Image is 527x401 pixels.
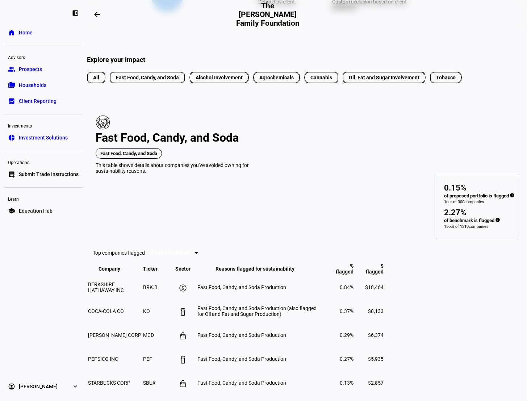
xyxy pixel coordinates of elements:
eth-mat-symbol: bid_landscape [8,97,15,105]
span: Cannabis [310,74,332,82]
div: of proposed portfolio is flagged [444,192,509,200]
span: 0.37% [340,308,354,314]
span: Ticker [143,266,168,272]
span: This table shows details about companies you've avoided owning for sustainability reasons. [96,162,249,174]
span: $ flagged [355,263,384,275]
span: 0.29% [340,332,354,338]
div: Operations [4,157,83,167]
eth-mat-symbol: expand_more [72,383,79,390]
span: All [93,74,99,82]
h2: The [PERSON_NAME] Family Foundation [233,1,303,28]
span: $18,464 [365,284,384,290]
span: $8,133 [368,308,384,314]
span: BRK.B [143,284,158,290]
div: Investments [4,120,83,130]
span: SBUX [143,380,156,386]
eth-mat-symbol: list_alt_add [8,171,15,178]
span: PEPSICO INC [88,356,118,362]
img: Pillar icon [96,115,110,130]
span: Client Reporting [19,97,57,105]
eth-mat-symbol: account_circle [8,383,15,390]
span: Prospects [19,66,42,73]
span: Fast Food, Candy, and Soda Production [197,332,286,338]
div: of benchmark is flagged [444,217,494,224]
a: homeHome [4,25,83,40]
div: Explore your impact [87,43,527,63]
div: Fast Food, Candy, and Soda [96,131,251,145]
eth-mat-symbol: pie_chart [8,134,15,141]
span: Submit Trade Instructions [19,171,79,178]
span: Reasons flagged for sustainability [216,266,305,272]
span: Education Hub [19,207,53,214]
span: STARBUCKS CORP [88,380,130,386]
span: Fast Food, Candy, and Soda Production [197,380,286,386]
span: $6,374 [368,332,384,338]
span: BERKSHIRE HATHAWAY INC [88,281,124,293]
span: Alcohol Involvement [196,74,243,82]
eth-mat-symbol: folder_copy [8,82,15,89]
span: Oil, Fat and Sugar Involvement [349,74,419,82]
span: Sector [170,266,196,272]
span: 0.13% [340,380,354,386]
span: COCA-COLA CO [88,308,124,314]
span: $5,935 [368,356,384,362]
mat-icon: info [495,216,504,225]
div: 0.15% [444,183,466,192]
mat-icon: info [510,192,518,200]
a: pie_chartInvestment Solutions [4,130,83,145]
span: KO [143,308,150,314]
eth-mat-symbol: left_panel_close [72,9,79,17]
a: groupProspects [4,62,83,76]
div: 1 out of 300 companies [444,200,509,204]
span: Fast Food, Candy, and Soda [116,74,179,82]
span: [PERSON_NAME] CORP [88,332,141,338]
span: Fast Food, Candy, and Soda Production [197,284,286,290]
div: Learn [4,193,83,204]
eth-mat-symbol: school [8,207,15,214]
span: Fast Food, Candy, and Soda Production [197,356,286,362]
div: 15 out of 1310 companies [444,224,494,229]
span: Agrochemicals [259,74,294,82]
eth-mat-symbol: home [8,29,15,36]
span: Tobacco [436,74,456,82]
span: Households [19,82,46,89]
div: Advisors [4,52,83,62]
span: MCD [143,332,154,338]
span: % flagged [325,263,354,275]
span: [PERSON_NAME] [19,383,58,390]
a: bid_landscapeClient Reporting [4,94,83,108]
a: folder_copyHouseholds [4,78,83,92]
eth-data-table-title: Top companies flagged [93,250,145,256]
mat-icon: arrow_backwards [93,10,101,19]
span: Fast Food, Candy, and Soda [96,148,162,159]
span: Company [99,266,131,272]
span: From benchmark [151,250,190,256]
span: Investment Solutions [19,134,68,141]
div: 2.27% [444,208,466,217]
eth-mat-symbol: group [8,66,15,73]
span: Home [19,29,33,36]
span: Fast Food, Candy, and Soda Production (also flagged for Oil and Fat and Sugar Production) [197,305,317,317]
span: $2,857 [368,380,384,386]
span: 0.27% [340,356,354,362]
span: PEP [143,356,152,362]
span: 0.84% [340,284,354,290]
